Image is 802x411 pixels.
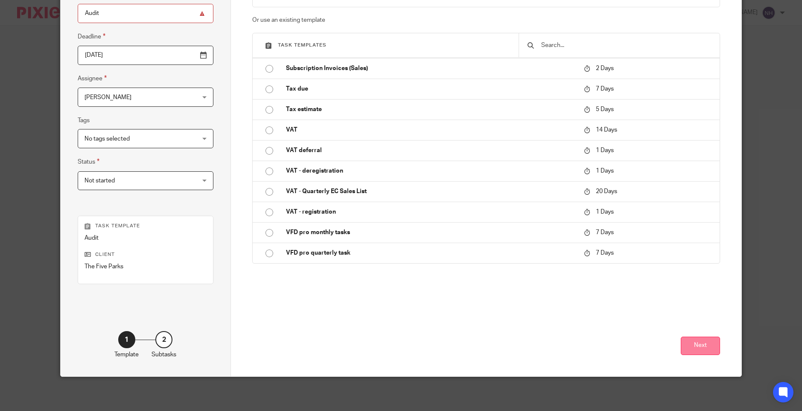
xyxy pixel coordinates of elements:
[85,234,207,242] p: Audit
[78,32,105,41] label: Deadline
[596,65,614,71] span: 2 Days
[78,116,90,125] label: Tags
[540,41,711,50] input: Search...
[85,262,207,271] p: The Five Parks
[85,94,131,100] span: [PERSON_NAME]
[596,86,614,92] span: 7 Days
[78,46,213,65] input: Pick a date
[286,249,575,257] p: VFD pro quarterly task
[286,167,575,175] p: VAT - deregistration
[78,73,107,83] label: Assignee
[278,43,327,47] span: Task templates
[596,188,617,194] span: 20 Days
[286,85,575,93] p: Tax due
[681,337,720,355] button: Next
[252,16,720,24] p: Or use an existing template
[596,229,614,235] span: 7 Days
[286,146,575,155] p: VAT deferral
[596,250,614,256] span: 7 Days
[596,147,614,153] span: 1 Days
[155,331,172,348] div: 2
[152,350,176,359] p: Subtasks
[85,178,115,184] span: Not started
[286,187,575,196] p: VAT - Quarterly EC Sales List
[118,331,135,348] div: 1
[286,105,575,114] p: Tax estimate
[596,127,617,133] span: 14 Days
[78,157,99,167] label: Status
[114,350,139,359] p: Template
[85,136,130,142] span: No tags selected
[286,126,575,134] p: VAT
[286,64,575,73] p: Subscription Invoices (Sales)
[85,251,207,258] p: Client
[596,209,614,215] span: 1 Days
[286,208,575,216] p: VAT - registration
[596,168,614,174] span: 1 Days
[286,228,575,237] p: VFD pro monthly tasks
[596,106,614,112] span: 5 Days
[85,223,207,229] p: Task template
[78,4,213,23] input: Task name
